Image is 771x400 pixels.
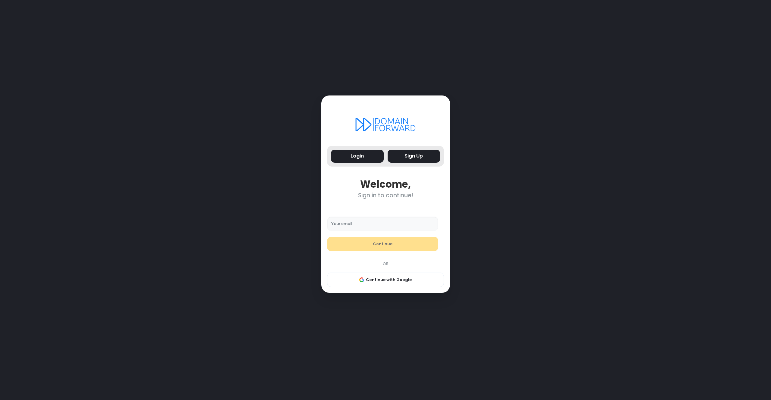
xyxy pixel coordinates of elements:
[327,192,444,199] div: Sign in to continue!
[327,178,444,190] div: Welcome,
[388,150,440,163] button: Sign Up
[331,150,384,163] button: Login
[327,273,444,287] button: Continue with Google
[324,261,447,267] div: OR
